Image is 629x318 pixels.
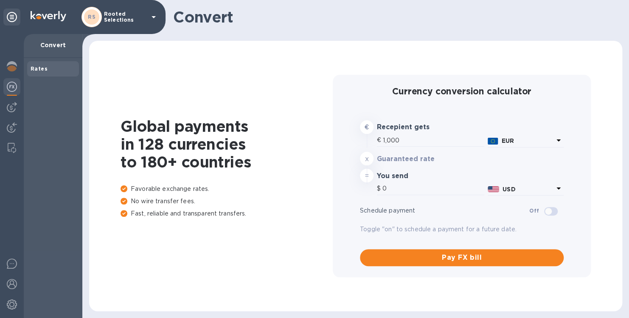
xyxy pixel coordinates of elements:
[377,134,383,147] div: €
[377,123,460,131] h3: Recepient gets
[88,14,95,20] b: RS
[360,206,529,215] p: Schedule payment
[529,207,539,214] b: Off
[7,82,17,92] img: Foreign exchange
[360,86,564,97] h2: Currency conversion calculator
[360,249,564,266] button: Pay FX bill
[377,172,460,180] h3: You send
[377,155,460,163] h3: Guaranteed rate
[31,11,66,21] img: Logo
[31,65,48,72] b: Rates
[382,182,484,195] input: Amount
[360,225,564,234] p: Toggle "on" to schedule a payment for a future date.
[383,134,484,147] input: Amount
[377,182,382,195] div: $
[360,152,373,165] div: x
[365,124,369,131] strong: €
[121,117,333,171] h1: Global payments in 128 currencies to 180+ countries
[367,253,557,263] span: Pay FX bill
[360,169,373,182] div: =
[121,185,333,193] p: Favorable exchange rates.
[31,41,76,49] p: Convert
[104,11,146,23] p: Rooted Selections
[3,9,20,26] div: Unpin categories
[121,209,333,218] p: Fast, reliable and transparent transfers.
[173,8,615,26] h1: Convert
[121,197,333,206] p: No wire transfer fees.
[503,186,515,193] b: USD
[488,186,499,192] img: USD
[501,137,514,144] b: EUR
